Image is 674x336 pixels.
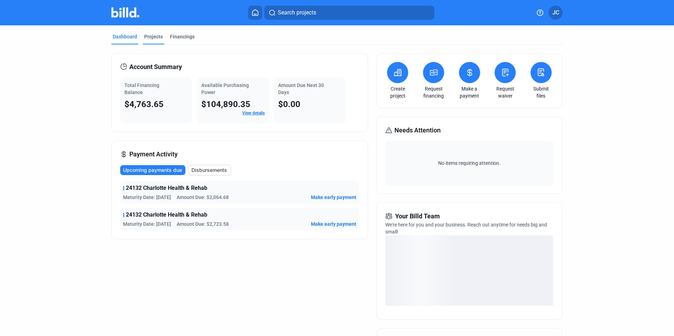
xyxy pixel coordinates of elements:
[395,211,440,221] span: Your Billd Team
[123,220,171,228] span: Maturity Date: [DATE]
[126,184,207,192] span: 24132 Charlotte Health & Rehab
[201,82,249,95] span: Available Purchasing Power
[278,8,316,17] span: Search projects
[552,8,559,17] span: JC
[549,6,563,20] button: JC
[385,235,553,306] div: loading
[120,165,185,175] button: Upcoming payments due
[385,85,410,99] a: Create project
[188,165,231,175] button: Disbursements
[177,220,229,228] span: Amount Due: $2,723.58
[123,167,182,174] span: Upcoming payments due
[529,85,553,99] a: Submit files
[144,33,163,40] div: Projects
[388,160,550,167] span: No items requiring attention.
[191,167,227,174] span: Disbursements
[421,85,446,99] a: Request financing
[201,99,250,109] span: $104,890.35
[385,222,547,235] span: We're here for you and your business. Reach out anytime for needs big and small!
[311,220,356,228] button: Make early payment
[170,33,195,40] div: Financings
[242,111,265,116] a: View details
[111,7,139,18] img: Billd Company Logo
[126,211,207,219] span: 24132 Charlotte Health & Rehab
[124,99,164,109] span: $4,763.65
[124,82,159,95] span: Total Financing Balance
[493,85,517,99] a: Request waiver
[129,149,178,159] span: Payment Activity
[129,62,182,72] span: Account Summary
[177,194,229,201] span: Amount Due: $2,064.68
[264,6,434,20] button: Search projects
[123,194,171,201] span: Maturity Date: [DATE]
[113,33,137,40] div: Dashboard
[278,99,300,109] span: $0.00
[311,194,356,201] button: Make early payment
[278,82,324,95] span: Amount Due Next 30 Days
[457,85,482,99] a: Make a payment
[394,125,441,135] span: Needs Attention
